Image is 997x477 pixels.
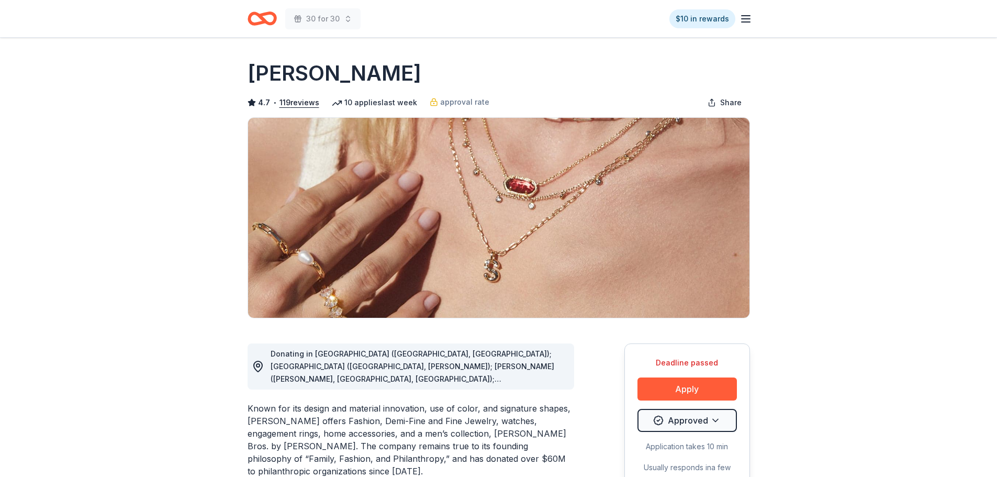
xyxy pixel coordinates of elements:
a: approval rate [430,96,489,108]
button: Approved [637,409,737,432]
button: 119reviews [279,96,319,109]
div: Application takes 10 min [637,440,737,453]
h1: [PERSON_NAME] [248,59,421,88]
span: Share [720,96,742,109]
span: 30 for 30 [306,13,340,25]
button: Share [699,92,750,113]
span: Approved [668,414,708,427]
span: • [273,98,276,107]
div: Deadline passed [637,357,737,369]
button: 30 for 30 [285,8,361,29]
button: Apply [637,378,737,401]
img: Image for Kendra Scott [248,118,749,318]
span: approval rate [440,96,489,108]
a: Home [248,6,277,31]
div: 10 applies last week [332,96,417,109]
span: 4.7 [258,96,270,109]
a: $10 in rewards [669,9,735,28]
